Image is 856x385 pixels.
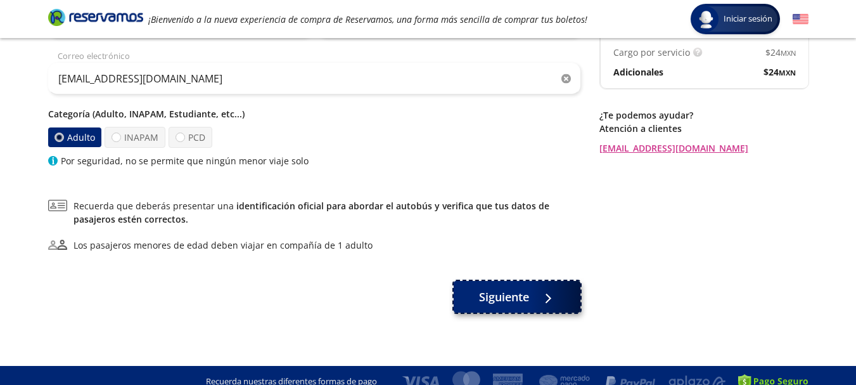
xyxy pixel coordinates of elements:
p: Cargo por servicio [613,46,690,59]
div: Los pasajeros menores de edad deben viajar en compañía de 1 adulto [73,238,373,252]
p: ¿Te podemos ayudar? [599,108,808,122]
span: Iniciar sesión [719,13,777,25]
label: PCD [169,127,212,148]
button: Siguiente [454,281,580,313]
small: MXN [779,68,796,77]
label: Adulto [46,127,102,148]
small: MXN [781,48,796,58]
span: $ 24 [765,46,796,59]
p: Por seguridad, no se permite que ningún menor viaje solo [61,154,309,167]
a: identificación oficial para abordar el autobús y verifica que tus datos de pasajeros estén correc... [73,200,549,225]
span: Recuerda que deberás presentar una [73,199,580,226]
span: $ 24 [763,65,796,79]
p: Categoría (Adulto, INAPAM, Estudiante, etc...) [48,107,580,121]
button: English [793,11,808,27]
em: ¡Bienvenido a la nueva experiencia de compra de Reservamos, una forma más sencilla de comprar tus... [148,13,587,25]
label: INAPAM [105,127,165,148]
i: Brand Logo [48,8,143,27]
span: Siguiente [479,289,529,306]
a: [EMAIL_ADDRESS][DOMAIN_NAME] [599,141,808,155]
p: Adicionales [613,65,663,79]
p: Atención a clientes [599,122,808,135]
iframe: Messagebird Livechat Widget [783,311,843,372]
a: Brand Logo [48,8,143,30]
input: Correo electrónico [48,63,580,95]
